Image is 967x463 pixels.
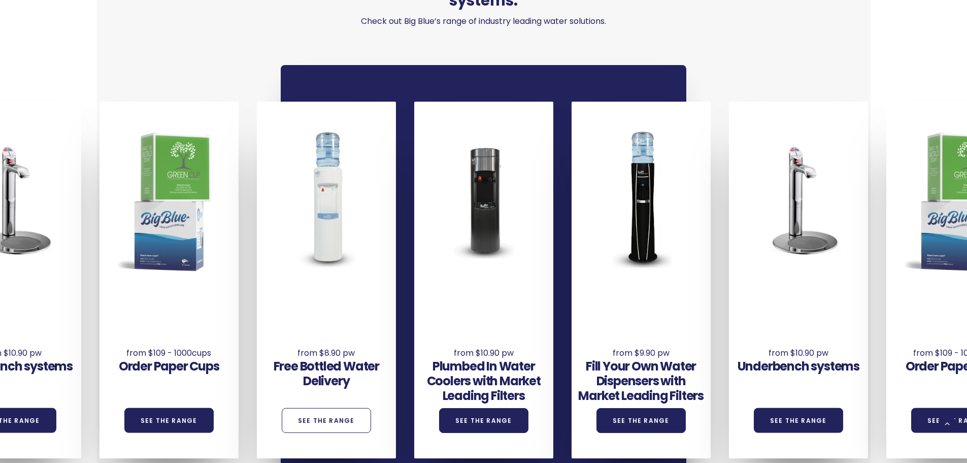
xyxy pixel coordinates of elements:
a: Plumbed In Water Coolers with Market Leading Filters [427,358,541,404]
a: See the Range [754,408,843,433]
a: Order Paper Cups [119,358,219,375]
a: See the Range [596,408,686,433]
a: See the Range [439,408,528,433]
a: See the Range [282,408,371,433]
a: Fill Your Own Water Dispensers with Market Leading Filters [578,358,704,404]
a: Free Bottled Water Delivery [274,358,379,389]
a: Underbench systems [738,358,859,375]
a: See the Range [124,408,214,433]
p: Check out Big Blue’s range of industry leading water solutions. [281,14,686,28]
